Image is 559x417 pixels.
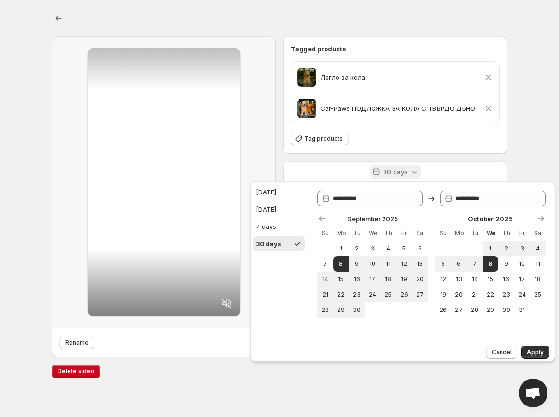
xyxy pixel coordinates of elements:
[471,260,479,268] span: 7
[349,302,365,318] button: Tuesday September 30 2025
[297,68,316,87] img: Black choker necklace
[435,226,451,241] th: Sunday
[412,241,428,256] button: Saturday September 6 2025
[435,287,451,302] button: Sunday October 19 2025
[349,256,365,272] button: Tuesday September 9 2025
[416,260,424,268] span: 13
[365,256,381,272] button: Wednesday September 10 2025
[365,287,381,302] button: Wednesday September 24 2025
[498,256,514,272] button: Thursday October 9 2025
[502,291,510,298] span: 23
[365,272,381,287] button: Wednesday September 17 2025
[256,187,276,197] div: [DATE]
[416,229,424,237] span: Sa
[527,348,544,356] span: Apply
[467,226,483,241] th: Tuesday
[396,287,412,302] button: Friday September 26 2025
[514,272,530,287] button: Friday October 17 2025
[353,291,361,298] span: 23
[253,219,305,234] button: 7 days
[502,275,510,283] span: 16
[492,348,512,356] span: Cancel
[337,275,345,283] span: 15
[534,275,542,283] span: 18
[439,306,447,314] span: 26
[514,287,530,302] button: Friday October 24 2025
[483,256,499,272] button: End of range Today Wednesday October 8 2025
[530,226,546,241] th: Saturday
[455,275,463,283] span: 13
[315,212,329,226] button: Show previous month, August 2025
[337,306,345,314] span: 29
[317,272,333,287] button: Sunday September 14 2025
[337,229,345,237] span: Mo
[353,245,361,252] span: 2
[412,256,428,272] button: Saturday September 13 2025
[514,256,530,272] button: Friday October 10 2025
[502,306,510,314] span: 30
[439,291,447,298] span: 19
[333,272,349,287] button: Monday September 15 2025
[320,104,475,113] p: Car-Paws ПОДЛОЖКА ЗА КОЛА С ТВЪРДО ДЪНО
[530,287,546,302] button: Saturday October 25 2025
[498,226,514,241] th: Thursday
[400,229,408,237] span: Fr
[451,287,467,302] button: Monday October 20 2025
[435,256,451,272] button: Sunday October 5 2025
[455,291,463,298] span: 20
[256,239,281,249] div: 30 days
[317,302,333,318] button: Sunday September 28 2025
[384,229,392,237] span: Th
[369,229,377,237] span: We
[498,272,514,287] button: Thursday October 16 2025
[439,275,447,283] span: 12
[534,212,547,226] button: Show next month, November 2025
[400,291,408,298] span: 26
[52,12,65,25] button: Settings
[353,229,361,237] span: Tu
[518,260,526,268] span: 10
[396,226,412,241] th: Friday
[412,272,428,287] button: Saturday September 20 2025
[534,229,542,237] span: Sa
[291,132,349,145] button: Tag products
[471,306,479,314] span: 28
[253,184,305,200] button: [DATE]
[514,226,530,241] th: Friday
[333,226,349,241] th: Monday
[518,291,526,298] span: 24
[483,302,499,318] button: Wednesday October 29 2025
[321,260,329,268] span: 7
[483,272,499,287] button: Wednesday October 15 2025
[321,306,329,314] span: 28
[467,287,483,302] button: Tuesday October 21 2025
[321,291,329,298] span: 21
[253,236,305,251] button: 30 days
[530,241,546,256] button: Saturday October 4 2025
[455,260,463,268] span: 6
[380,287,396,302] button: Thursday September 25 2025
[487,260,495,268] span: 8
[416,291,424,298] span: 27
[518,229,526,237] span: Fr
[317,226,333,241] th: Sunday
[467,302,483,318] button: Tuesday October 28 2025
[487,291,495,298] span: 22
[353,260,361,268] span: 9
[333,302,349,318] button: Monday September 29 2025
[518,306,526,314] span: 31
[321,229,329,237] span: Su
[451,302,467,318] button: Monday October 27 2025
[518,275,526,283] span: 17
[412,226,428,241] th: Saturday
[416,275,424,283] span: 20
[304,135,343,143] span: Tag products
[483,287,499,302] button: Wednesday October 22 2025
[396,256,412,272] button: Friday September 12 2025
[396,272,412,287] button: Friday September 19 2025
[455,229,463,237] span: Mo
[369,245,377,252] span: 3
[317,287,333,302] button: Sunday September 21 2025
[455,306,463,314] span: 27
[58,368,94,375] span: Delete video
